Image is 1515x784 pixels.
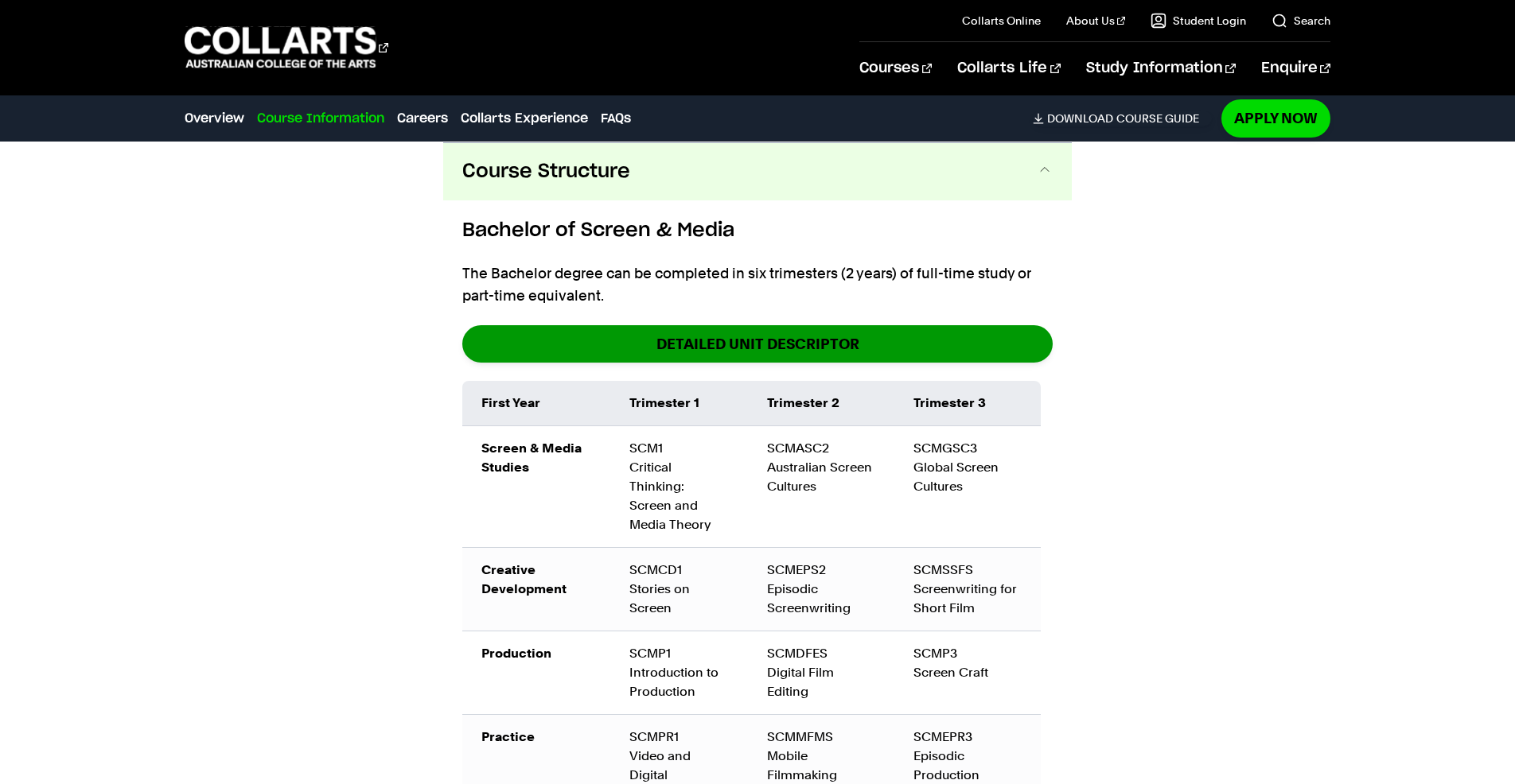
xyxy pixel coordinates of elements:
strong: Production [481,646,551,661]
strong: Creative Development [481,562,567,596]
td: SCM1 Critical Thinking: Screen and Media Theory [610,425,747,547]
td: Trimester 2 [748,381,894,426]
a: Search [1272,13,1330,29]
a: Collarts Experience [461,109,588,128]
p: The Bachelor degree can be completed in six trimesters (2 years) of full-time study or part-time ... [462,262,1053,307]
a: Apply Now [1221,99,1330,137]
div: SCMP3 Screen Craft [913,644,1022,682]
strong: Screen & Media Studies [481,441,582,475]
div: SCMCD1 Stories on Screen [629,561,728,618]
a: Courses [859,42,932,95]
a: Overview [185,109,244,128]
a: DETAILED UNIT DESCRIPTOR [462,325,1053,363]
a: Collarts Life [957,42,1060,95]
td: Trimester 1 [610,381,747,426]
a: About Us [1066,13,1125,29]
a: Collarts Online [962,13,1041,29]
td: SCMASC2 Australian Screen Cultures [748,425,894,547]
div: Go to homepage [185,25,388,70]
h6: Bachelor of Screen & Media [462,216,1053,245]
td: First Year [462,381,610,426]
td: SCMGSC3 Global Screen Cultures [894,425,1041,547]
span: Course Structure [462,159,630,184]
a: Careers [397,109,448,128]
a: DownloadCourse Guide [1033,111,1212,126]
button: Course Structure [443,143,1072,200]
a: Enquire [1261,42,1330,95]
span: Download [1047,111,1113,126]
div: SCMDFES Digital Film Editing [767,644,875,701]
div: SCMP1 Introduction to Production [629,644,728,701]
a: Study Information [1086,42,1236,95]
a: FAQs [601,109,631,128]
div: SCMEPS2 Episodic Screenwriting [767,561,875,618]
div: SCMSSFS Screenwriting for Short Film [913,561,1022,618]
a: Course Information [257,109,384,128]
strong: Practice [481,729,535,744]
a: Student Login [1151,13,1246,29]
td: Trimester 3 [894,381,1041,426]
